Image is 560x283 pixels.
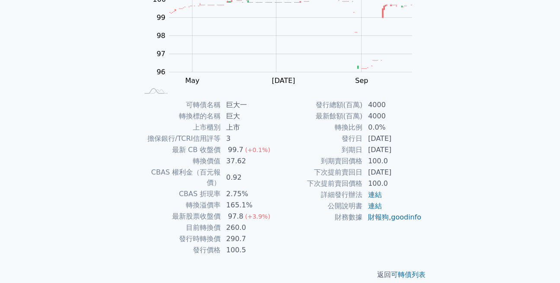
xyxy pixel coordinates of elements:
a: 連結 [368,191,382,199]
td: 目前轉換價 [138,222,221,233]
td: 0.92 [221,167,280,188]
td: 轉換標的名稱 [138,111,221,122]
td: [DATE] [363,144,422,156]
tspan: May [185,76,199,85]
td: 2.75% [221,188,280,200]
tspan: Sep [355,76,368,85]
td: 最新餘額(百萬) [280,111,363,122]
td: 最新股票收盤價 [138,211,221,222]
td: 公開說明書 [280,200,363,212]
a: 財報狗 [368,213,389,221]
td: 到期日 [280,144,363,156]
span: (+3.9%) [245,213,270,220]
tspan: 97 [157,50,165,58]
tspan: [DATE] [272,76,295,85]
td: 轉換溢價率 [138,200,221,211]
td: 可轉債名稱 [138,99,221,111]
td: 165.1% [221,200,280,211]
tspan: 98 [157,32,165,40]
td: [DATE] [363,167,422,178]
td: 4000 [363,99,422,111]
td: 發行價格 [138,245,221,256]
iframe: Chat Widget [517,242,560,283]
td: 260.0 [221,222,280,233]
td: 財務數據 [280,212,363,223]
td: , [363,212,422,223]
td: CBAS 折現率 [138,188,221,200]
td: 0.0% [363,122,422,133]
tspan: 99 [157,13,165,22]
td: 下次提前賣回價格 [280,178,363,189]
td: 3 [221,133,280,144]
td: 37.62 [221,156,280,167]
div: 97.8 [226,211,245,222]
td: 發行時轉換價 [138,233,221,245]
td: 巨大一 [221,99,280,111]
td: 下次提前賣回日 [280,167,363,178]
span: (+0.1%) [245,146,270,153]
td: 上市 [221,122,280,133]
td: 巨大 [221,111,280,122]
a: 連結 [368,202,382,210]
td: CBAS 權利金（百元報價） [138,167,221,188]
td: 詳細發行辦法 [280,189,363,200]
td: [DATE] [363,133,422,144]
td: 發行總額(百萬) [280,99,363,111]
td: 100.0 [363,156,422,167]
td: 100.5 [221,245,280,256]
td: 轉換比例 [280,122,363,133]
td: 4000 [363,111,422,122]
td: 到期賣回價格 [280,156,363,167]
tspan: 96 [157,68,165,76]
td: 擔保銀行/TCRI信用評等 [138,133,221,144]
a: goodinfo [391,213,421,221]
div: 聊天小工具 [517,242,560,283]
td: 上市櫃別 [138,122,221,133]
a: 可轉債列表 [391,270,426,279]
td: 100.0 [363,178,422,189]
td: 290.7 [221,233,280,245]
div: 99.7 [226,145,245,155]
td: 發行日 [280,133,363,144]
td: 轉換價值 [138,156,221,167]
p: 返回 [128,270,432,280]
td: 最新 CB 收盤價 [138,144,221,156]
